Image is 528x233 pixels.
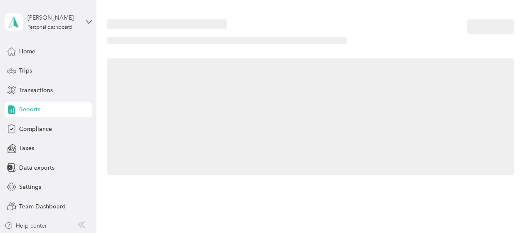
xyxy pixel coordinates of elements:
[19,66,32,75] span: Trips
[5,221,47,230] button: Help center
[19,86,53,95] span: Transactions
[19,47,35,56] span: Home
[19,202,66,211] span: Team Dashboard
[481,186,528,233] iframe: Everlance-gr Chat Button Frame
[27,13,79,22] div: [PERSON_NAME]
[19,105,40,114] span: Reports
[27,25,72,30] div: Personal dashboard
[19,144,34,153] span: Taxes
[19,183,41,191] span: Settings
[19,125,52,133] span: Compliance
[19,163,54,172] span: Data exports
